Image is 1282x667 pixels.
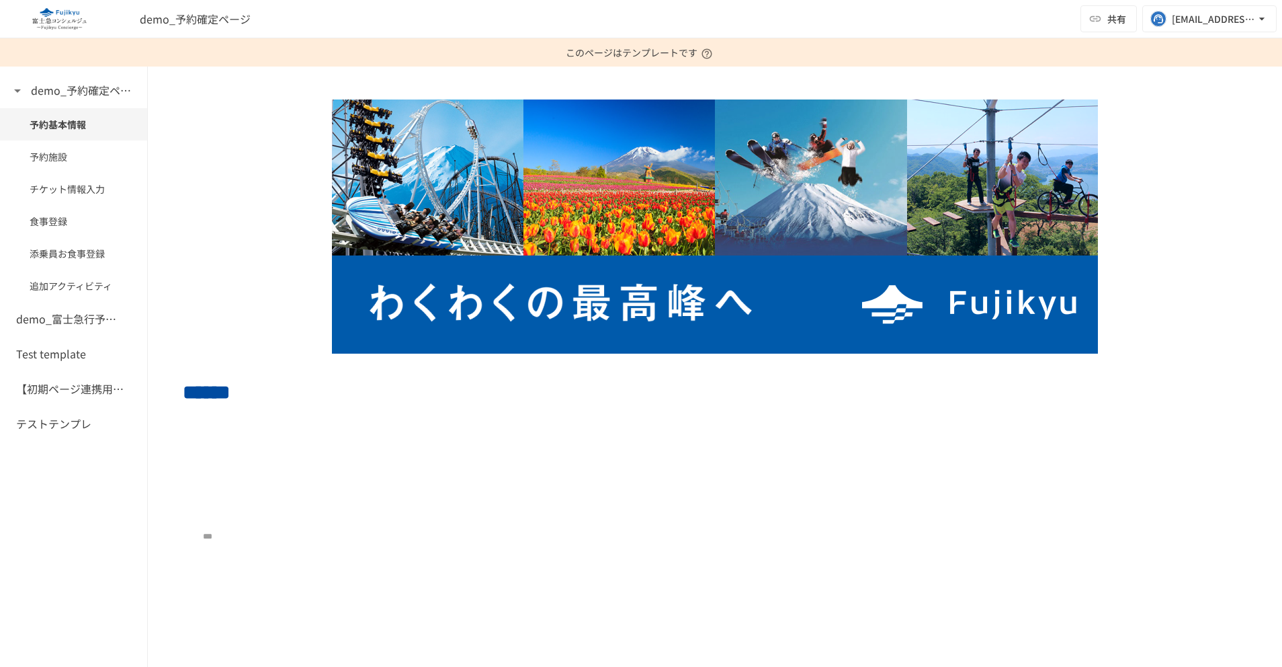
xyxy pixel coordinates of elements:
button: [EMAIL_ADDRESS][DOMAIN_NAME] [1142,5,1277,32]
span: 予約施設 [30,149,118,164]
img: eQeGXtYPV2fEKIA3pizDiVdzO5gJTl2ahLbsPaD2E4R [16,8,102,30]
h6: テストテンプレ [16,416,91,433]
span: 食事登録 [30,214,118,229]
div: [EMAIL_ADDRESS][DOMAIN_NAME] [1172,11,1255,28]
span: 追加アクティビティ [30,278,118,293]
span: 共有 [1107,11,1126,26]
h6: 【初期ページ連携用】SFAの会社から連携 [16,381,124,398]
h6: Test template [16,346,86,363]
span: 予約基本情報 [30,117,118,132]
span: 添乗員お食事登録 [30,246,118,261]
h6: demo_予約確定ページ [31,82,138,100]
img: uuGHKJmWJ1WE236CNCGDChgvN8VfvaQXLYWODrOSXCZ [332,100,1098,354]
span: チケット情報入力 [30,182,118,196]
h6: demo_富士急行予約詳細入力ページ [16,311,124,328]
button: 共有 [1080,5,1137,32]
span: demo_予約確定ページ [140,11,251,27]
p: このページはテンプレートです [566,38,716,67]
